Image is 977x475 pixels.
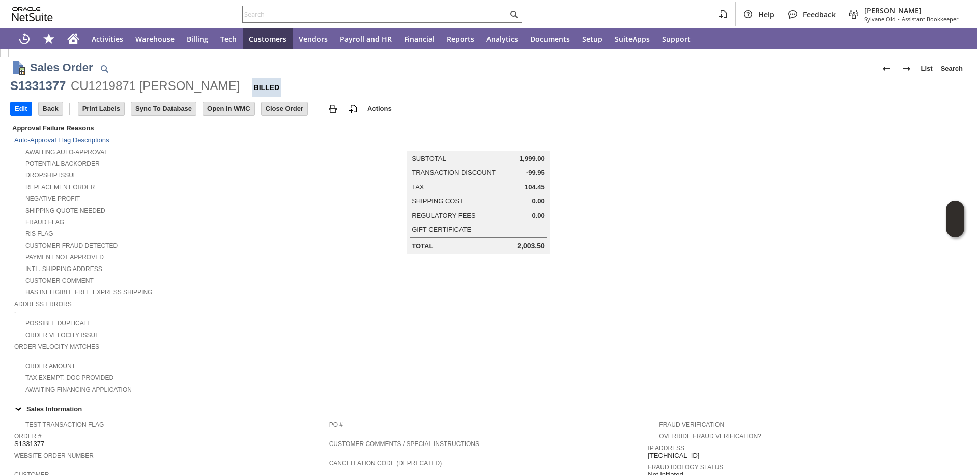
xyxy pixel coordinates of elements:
span: - [14,308,16,316]
a: Order Velocity Matches [14,343,99,350]
svg: Home [67,33,79,45]
a: Vendors [293,28,334,49]
span: Reports [447,34,474,44]
a: Customers [243,28,293,49]
a: Payroll and HR [334,28,398,49]
img: Previous [880,63,893,75]
div: Approval Failure Reasons [10,122,325,134]
a: IP Address [648,444,684,452]
a: Home [61,28,85,49]
a: PO # [329,421,343,428]
a: Test Transaction Flag [25,421,104,428]
div: Shortcuts [37,28,61,49]
div: Billed [252,78,281,97]
a: Shipping Quote Needed [25,207,105,214]
a: Override Fraud Verification? [659,433,761,440]
a: Awaiting Auto-Approval [25,149,108,156]
a: Recent Records [12,28,37,49]
a: Customer Comments / Special Instructions [329,440,479,448]
span: Oracle Guided Learning Widget. To move around, please hold and drag [946,220,964,238]
div: S1331377 [10,78,66,94]
a: Tax Exempt. Doc Provided [25,374,113,381]
a: Activities [85,28,129,49]
td: Sales Information [10,402,967,415]
a: Tech [214,28,243,49]
a: Negative Profit [25,195,80,202]
span: 0.00 [532,212,544,220]
a: Auto-Approval Flag Descriptions [14,136,109,144]
a: Shipping Cost [412,197,464,205]
a: Possible Duplicate [25,320,91,327]
a: Support [656,28,697,49]
span: Tech [220,34,237,44]
span: 1,999.00 [519,155,545,163]
input: Search [243,8,508,20]
a: Fraud Idology Status [648,464,723,471]
a: Actions [363,105,396,112]
span: Activities [92,34,123,44]
a: Reports [441,28,480,49]
input: Edit [11,102,32,115]
span: Vendors [299,34,328,44]
span: Payroll and HR [340,34,392,44]
a: Address Errors [14,301,72,308]
span: Warehouse [135,34,175,44]
a: Analytics [480,28,524,49]
span: Customers [249,34,286,44]
span: S1331377 [14,440,44,448]
caption: Summary [407,135,550,151]
a: Setup [576,28,609,49]
a: Has Ineligible Free Express Shipping [25,289,152,296]
a: Billing [181,28,214,49]
a: SuiteApps [609,28,656,49]
span: Assistant Bookkeeper [902,15,959,23]
span: - [898,15,900,23]
iframe: Click here to launch Oracle Guided Learning Help Panel [946,201,964,237]
a: Replacement Order [25,184,95,191]
span: Feedback [803,10,836,19]
h1: Sales Order [30,59,93,76]
span: 2,003.50 [517,242,545,250]
a: Tax [412,183,424,191]
a: Documents [524,28,576,49]
img: add-record.svg [347,103,359,115]
span: [PERSON_NAME] [864,6,959,15]
a: Payment not approved [25,254,104,261]
a: Total [412,242,433,250]
span: Analytics [486,34,518,44]
svg: Search [508,8,520,20]
a: Dropship Issue [25,172,77,179]
span: SuiteApps [615,34,650,44]
img: Quick Find [98,63,110,75]
input: Close Order [262,102,307,115]
div: Sales Information [10,402,963,415]
a: Order Velocity Issue [25,332,99,339]
span: Help [758,10,774,19]
span: Sylvane Old [864,15,896,23]
svg: Shortcuts [43,33,55,45]
a: RIS flag [25,230,53,237]
a: Search [937,61,967,77]
a: Financial [398,28,441,49]
div: CU1219871 [PERSON_NAME] [71,78,240,94]
a: Order # [14,433,41,440]
a: Fraud Flag [25,219,64,226]
img: Next [901,63,913,75]
a: Customer Comment [25,277,94,284]
a: Regulatory Fees [412,212,475,219]
a: Cancellation Code (deprecated) [329,460,442,467]
a: Order Amount [25,363,75,370]
a: Fraud Verification [659,421,724,428]
a: Intl. Shipping Address [25,265,102,273]
a: Subtotal [412,155,446,162]
input: Sync To Database [131,102,196,115]
input: Print Labels [78,102,124,115]
input: Back [39,102,63,115]
svg: Recent Records [18,33,31,45]
a: Transaction Discount [412,169,496,176]
a: Awaiting Financing Application [25,386,132,393]
span: 104.45 [525,183,545,191]
a: Gift Certificate [412,226,471,233]
span: Documents [530,34,570,44]
a: Potential Backorder [25,160,100,167]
